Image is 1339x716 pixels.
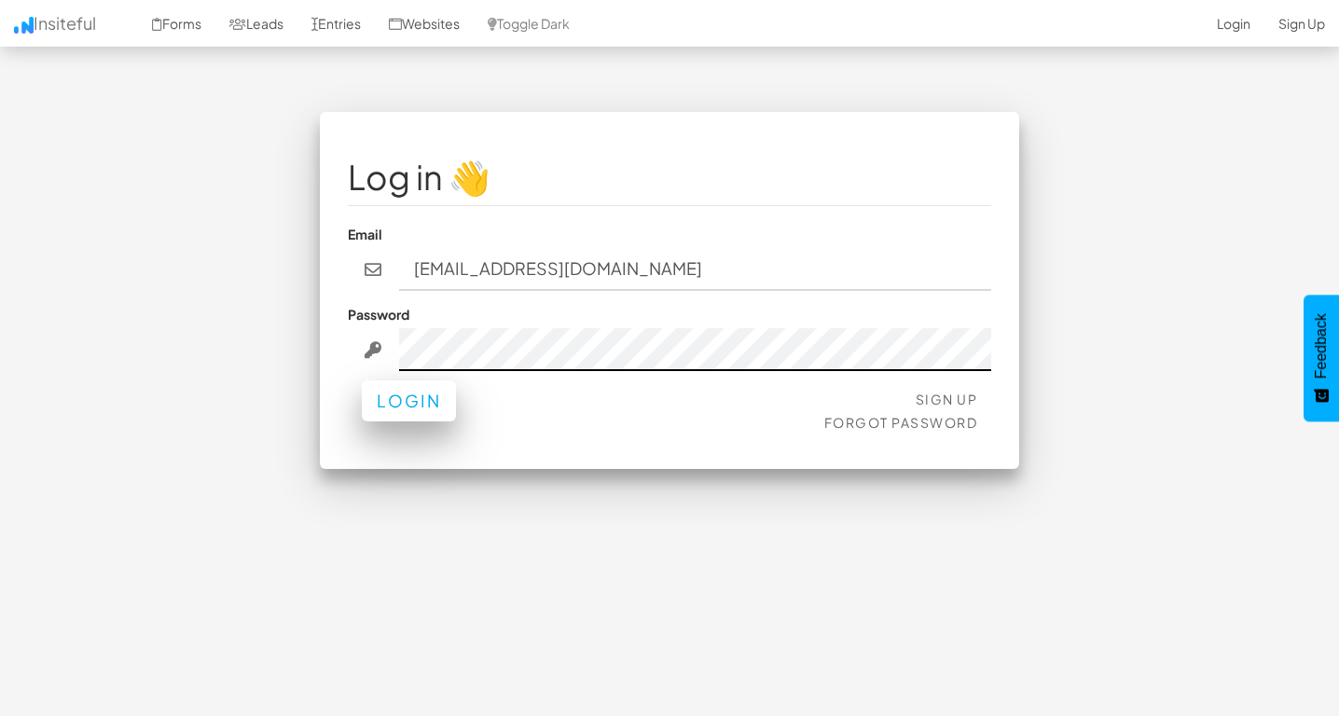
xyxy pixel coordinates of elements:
span: Feedback [1313,313,1330,379]
button: Login [362,380,456,421]
a: Forgot Password [824,414,978,431]
input: john@doe.com [399,248,992,291]
label: Password [348,305,409,324]
button: Feedback - Show survey [1304,295,1339,421]
label: Email [348,225,382,243]
h1: Log in 👋 [348,158,991,196]
a: Sign Up [916,391,978,407]
img: icon.png [14,17,34,34]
